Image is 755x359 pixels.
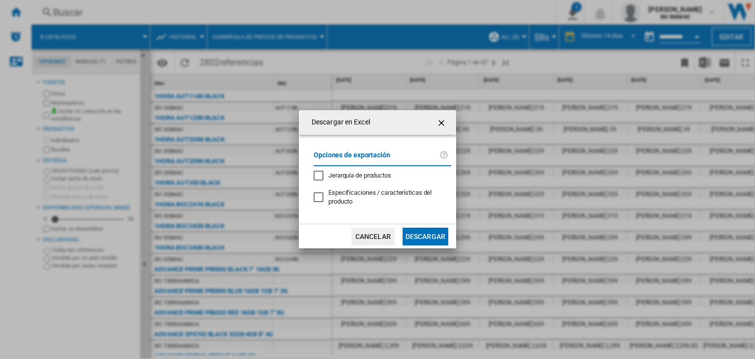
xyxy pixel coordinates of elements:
md-dialog: Descargar en ... [299,110,456,248]
span: Especificaciones / características del producto [328,189,432,205]
label: Opciones de exportación [314,150,439,168]
h4: Descargar en Excel [307,118,370,127]
md-checkbox: Jerarquía de productos [314,171,443,180]
span: Jerarquía de productos [328,172,391,179]
div: Solo se aplica a la Visión Categoría [328,188,451,206]
button: Descargar [403,228,448,245]
button: Cancelar [351,228,395,245]
button: getI18NText('BUTTONS.CLOSE_DIALOG') [433,113,452,132]
ng-md-icon: getI18NText('BUTTONS.CLOSE_DIALOG') [436,117,448,129]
